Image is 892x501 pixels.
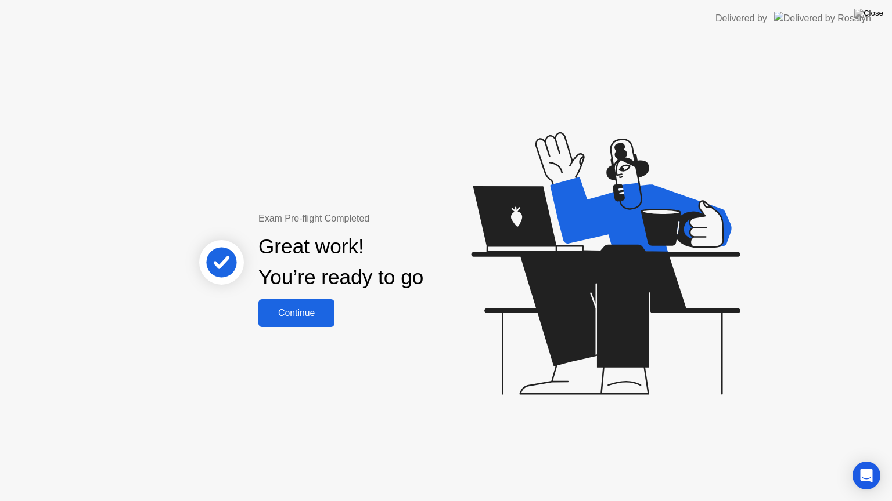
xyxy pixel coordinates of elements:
[715,12,767,26] div: Delivered by
[262,308,331,318] div: Continue
[854,9,883,18] img: Close
[853,462,880,489] div: Open Intercom Messenger
[258,231,423,293] div: Great work! You’re ready to go
[774,12,871,25] img: Delivered by Rosalyn
[258,212,498,226] div: Exam Pre-flight Completed
[258,299,334,327] button: Continue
